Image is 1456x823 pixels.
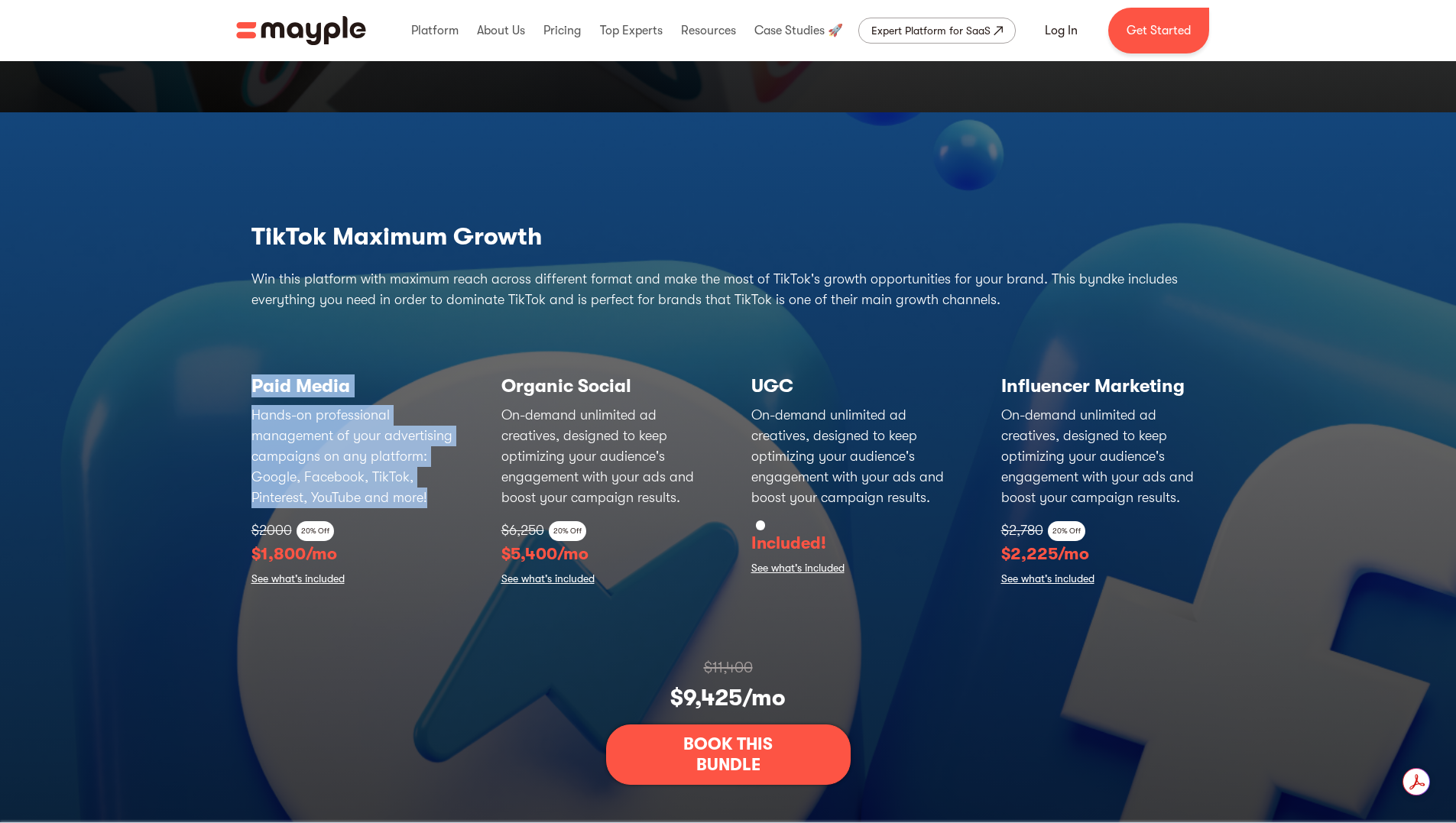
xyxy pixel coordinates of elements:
[1219,658,1456,823] iframe: Chat Widget
[501,520,544,541] p: $6,250
[751,405,955,508] p: On-demand unlimited ad creatives, designed to keep optimizing your audience's engagement with you...
[251,374,456,397] h3: Paid Media
[704,659,753,676] p: $11,400
[1108,8,1209,53] a: Get Started
[251,520,292,541] p: $2000
[473,6,529,55] div: About Us
[871,21,991,40] div: Expert Platform for SaaS
[1001,374,1205,397] h3: Influencer Marketing
[606,724,851,785] a: BOOK THIS BUNDLE
[1001,520,1043,541] p: $2,780
[251,405,456,508] p: Hands-on professional management of your advertising campaigns on any platform: Google, Facebook,...
[501,405,705,508] p: On-demand unlimited ad creatives, designed to keep optimizing your audience's engagement with you...
[653,734,804,775] div: BOOK THIS BUNDLE
[236,16,366,45] a: home
[501,374,705,397] h3: Organic Social
[751,374,955,397] h3: UGC
[1001,569,1094,591] a: See what's included
[677,6,740,55] div: Resources
[1001,405,1205,508] p: On-demand unlimited ad creatives, designed to keep optimizing your audience's engagement with you...
[251,569,345,591] a: See what's included
[1026,12,1096,49] a: Log In
[549,521,587,541] div: 20% Off
[1001,541,1205,566] p: $2,225/mo
[251,269,1205,310] p: Win this platform with maximum reach across different format and make the most of TikTok's growth...
[540,6,585,55] div: Pricing
[501,541,705,566] p: $5,400/mo
[236,16,366,45] img: Mayple logo
[297,521,335,541] div: 20% Off
[1048,521,1086,541] div: 20% Off
[858,18,1016,44] a: Expert Platform for SaaS
[751,559,845,580] a: See what's included
[596,6,666,55] div: Top Experts
[407,6,462,55] div: Platform
[751,530,955,556] p: Included!
[670,681,786,715] p: $9,425/mo
[251,541,456,566] p: $1,800/mo
[501,569,595,591] a: See what's included
[251,219,1205,255] h2: TikTok Maximum Growth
